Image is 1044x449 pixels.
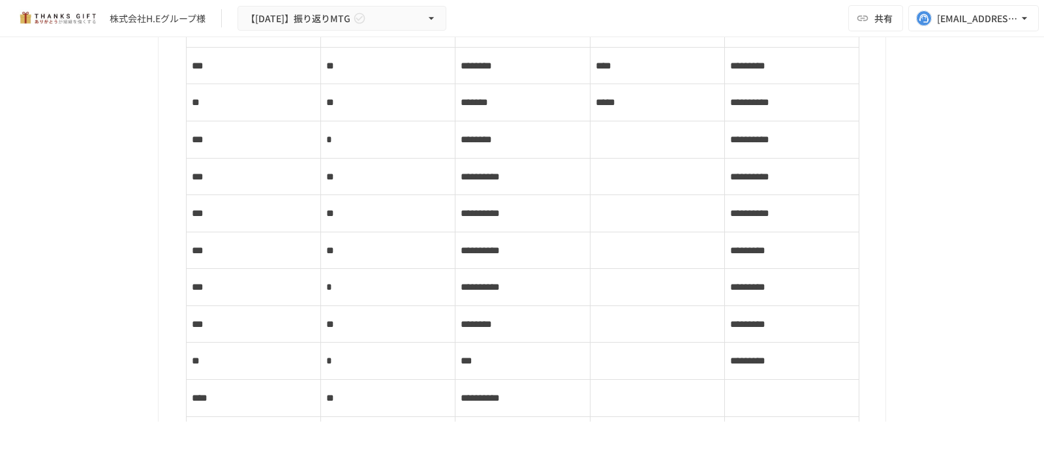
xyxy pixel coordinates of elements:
div: 株式会社H.Eグループ様 [110,12,206,25]
button: [EMAIL_ADDRESS][DOMAIN_NAME] [908,5,1039,31]
img: mMP1OxWUAhQbsRWCurg7vIHe5HqDpP7qZo7fRoNLXQh [16,8,99,29]
span: 【[DATE]】振り返りMTG [246,10,350,27]
button: 共有 [848,5,903,31]
div: [EMAIL_ADDRESS][DOMAIN_NAME] [937,10,1018,27]
button: 【[DATE]】振り返りMTG [238,6,446,31]
span: 共有 [874,11,893,25]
